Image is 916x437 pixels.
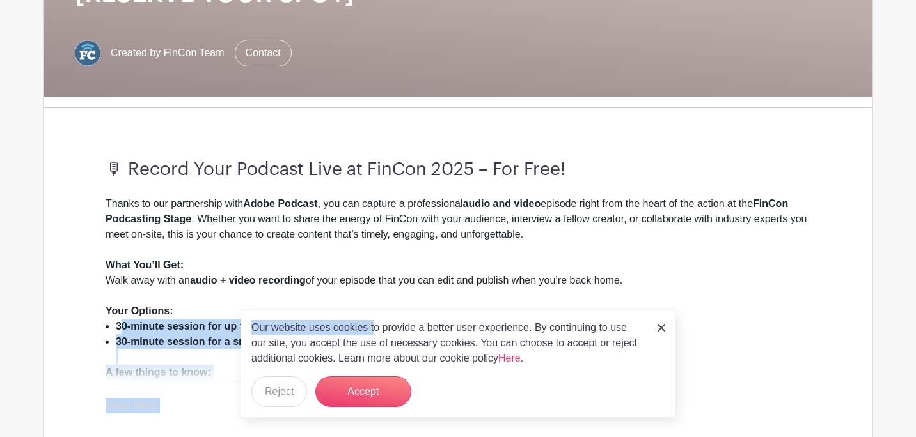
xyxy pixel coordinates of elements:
[235,40,292,66] a: Contact
[75,40,100,66] img: FC%20circle.png
[111,45,225,61] span: Created by FinCon Team
[498,353,521,364] a: Here
[116,321,294,332] strong: 30-minute session for up to 2 people
[106,196,810,257] div: Thanks to our partnership with , you can capture a professional episode right from the heart of t...
[106,305,173,316] strong: Your Options:
[116,336,375,347] strong: 30-minute session for a small group of up to 4 people
[658,324,665,332] img: close_button-5f87c8562297e5c2d7936805f587ecaba9071eb48480494691a3f1689db116b3.svg
[190,275,306,286] strong: audio + video recording
[251,376,307,407] button: Reject
[106,257,810,303] div: Walk away with an of your episode that you can edit and publish when you’re back home.
[106,400,157,416] a: Show More
[159,382,232,393] strong: complimentary
[106,198,788,224] strong: FinCon Podcasting Stage
[251,320,644,366] p: Our website uses cookies to provide a better user experience. By continuing to use our site, you ...
[243,198,317,209] strong: Adobe Podcast
[106,159,810,181] h3: 🎙 Record Your Podcast Live at FinCon 2025 – For Free!
[463,198,541,209] strong: audio and video
[315,376,411,407] button: Accept
[106,259,184,270] strong: What You’ll Get:
[116,380,810,395] li: Spots are but limited— to ensure everyone gets a chance.
[106,367,211,378] strong: A few things to know:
